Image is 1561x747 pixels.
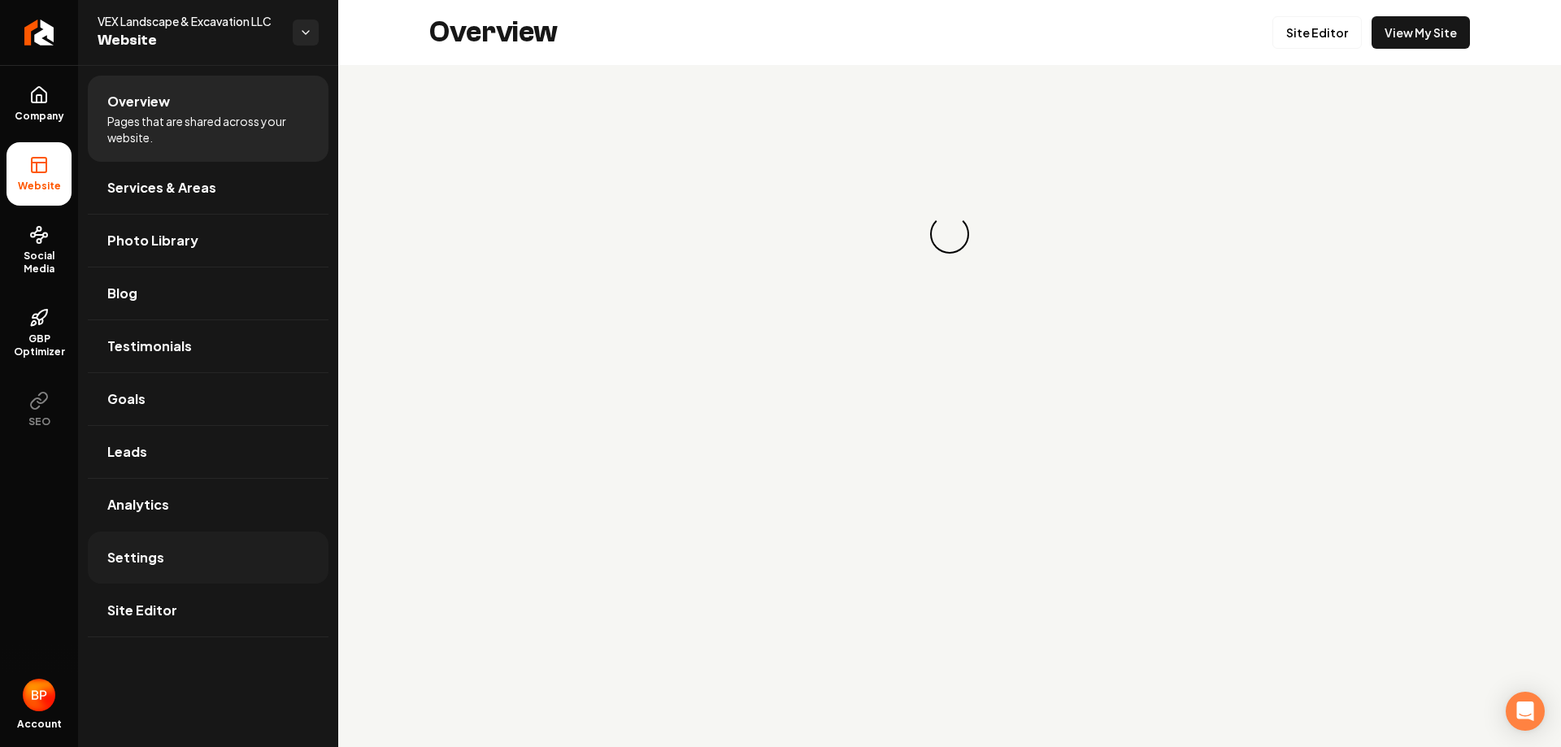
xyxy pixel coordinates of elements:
a: Leads [88,426,328,478]
img: Bailey Paraspolo [23,679,55,711]
h2: Overview [429,16,558,49]
span: Site Editor [107,601,177,620]
span: Company [8,110,71,123]
span: Photo Library [107,231,198,250]
a: Testimonials [88,320,328,372]
div: Open Intercom Messenger [1506,692,1545,731]
span: Goals [107,389,146,409]
a: GBP Optimizer [7,295,72,371]
span: Overview [107,92,170,111]
div: Loading [923,207,976,261]
a: Company [7,72,72,136]
span: Services & Areas [107,178,216,198]
span: Website [11,180,67,193]
span: Settings [107,548,164,567]
span: Pages that are shared across your website. [107,113,309,145]
a: Site Editor [88,584,328,636]
span: Social Media [7,250,72,276]
span: Blog [107,284,137,303]
a: Analytics [88,479,328,531]
span: SEO [22,415,57,428]
a: Goals [88,373,328,425]
span: VEX Landscape & Excavation LLC [98,13,280,29]
span: Analytics [107,495,169,515]
a: View My Site [1372,16,1470,49]
span: GBP Optimizer [7,332,72,358]
a: Blog [88,267,328,319]
a: Social Media [7,212,72,289]
a: Site Editor [1272,16,1362,49]
span: Website [98,29,280,52]
a: Services & Areas [88,162,328,214]
img: Rebolt Logo [24,20,54,46]
button: SEO [7,378,72,441]
a: Photo Library [88,215,328,267]
a: Settings [88,532,328,584]
span: Leads [107,442,147,462]
span: Testimonials [107,337,192,356]
span: Account [17,718,62,731]
button: Open user button [23,679,55,711]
